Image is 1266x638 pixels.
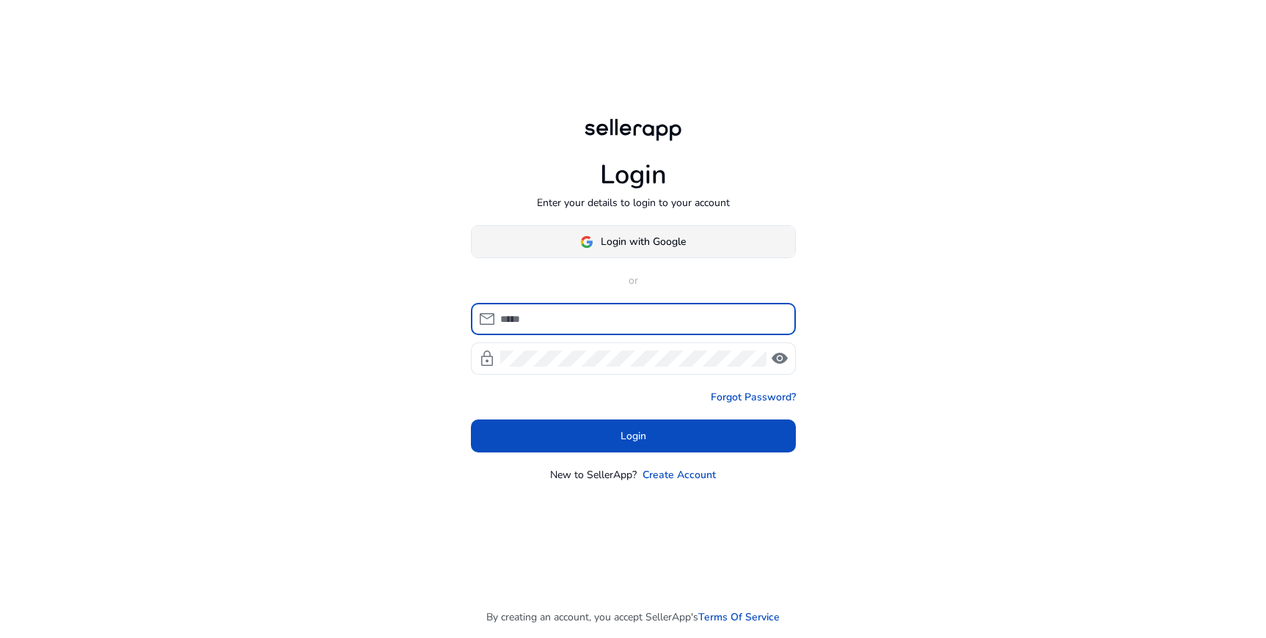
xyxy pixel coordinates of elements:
[471,225,796,258] button: Login with Google
[471,419,796,452] button: Login
[478,350,496,367] span: lock
[600,159,667,191] h1: Login
[711,389,796,405] a: Forgot Password?
[643,467,716,483] a: Create Account
[478,310,496,328] span: mail
[601,234,686,249] span: Login with Google
[550,467,637,483] p: New to SellerApp?
[698,609,780,625] a: Terms Of Service
[580,235,593,249] img: google-logo.svg
[771,350,788,367] span: visibility
[621,428,646,444] span: Login
[471,273,796,288] p: or
[537,195,730,210] p: Enter your details to login to your account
